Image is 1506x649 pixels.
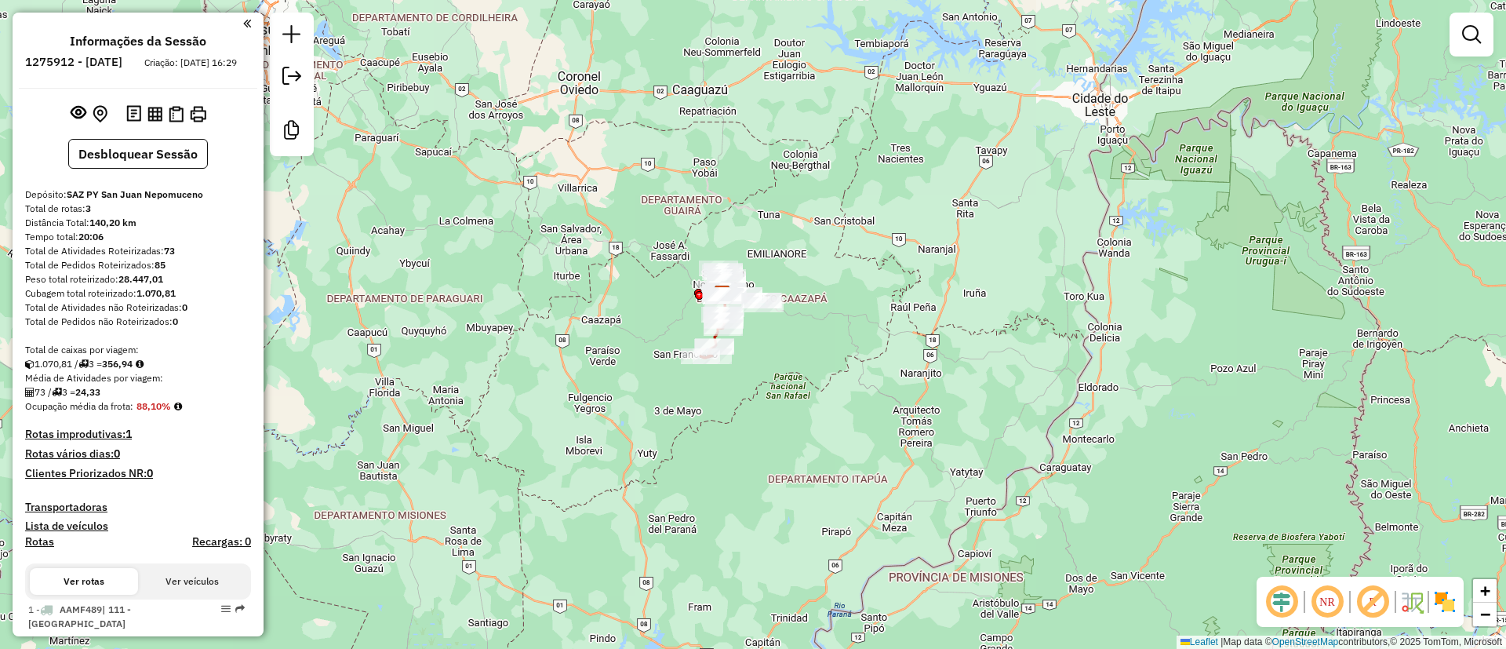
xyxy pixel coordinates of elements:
a: Zoom out [1473,603,1497,626]
h4: Clientes Priorizados NR: [25,467,251,480]
a: Exportar sessão [276,60,307,96]
strong: 356,94 [102,358,133,370]
div: Criação: [DATE] 16:29 [138,56,243,70]
span: | [1220,636,1223,647]
strong: 73 [164,245,175,257]
strong: 140,20 km [89,217,136,228]
button: Visualizar relatório de Roteirização [144,103,166,124]
a: Rotas [25,535,54,549]
a: Zoom in [1473,579,1497,603]
span: Exibir rótulo [1354,583,1391,621]
a: Leaflet [1180,636,1218,647]
div: Cubagem total roteirizado: [25,286,251,301]
div: Média de Atividades por viagem: [25,371,251,385]
div: Total de Pedidos não Roteirizados: [25,315,251,329]
div: Map data © contributors,© 2025 TomTom, Microsoft [1177,636,1506,649]
a: Nova sessão e pesquisa [276,19,307,54]
span: + [1480,581,1490,600]
h4: Informações da Sessão [70,34,206,49]
span: AAMF489 [60,603,102,615]
span: | 111 - [GEOGRAPHIC_DATA] [28,603,131,629]
div: Total de caixas por viagem: [25,343,251,357]
i: Total de rotas [78,359,89,369]
img: Exibir/Ocultar setores [1432,589,1457,614]
strong: 20:06 [78,231,104,242]
div: Total de Pedidos Roteirizados: [25,258,251,272]
strong: 24,33 [75,386,100,398]
div: Total de Atividades não Roteirizadas: [25,301,251,315]
span: 1 - [28,603,131,629]
em: Média calculada utilizando a maior ocupação (%Peso ou %Cubagem) de cada rota da sessão. Rotas cro... [174,402,182,411]
button: Ver veículos [138,568,246,595]
div: Total de rotas: [25,202,251,216]
div: 1.070,81 / 3 = [25,357,251,371]
i: Cubagem total roteirizado [25,359,35,369]
div: Distância Total: [25,216,251,230]
strong: 0 [173,315,178,327]
a: Criar modelo [276,115,307,150]
em: Opções [221,604,231,614]
h4: Rotas vários dias: [25,447,251,461]
button: Ver rotas [30,568,138,595]
button: Logs desbloquear sessão [123,102,144,126]
div: Depósito: [25,188,251,202]
h6: 1275912 - [DATE] [25,55,122,69]
h4: Lista de veículos [25,520,251,533]
span: Ocupação média da frota: [25,400,133,412]
a: OpenStreetMap [1272,636,1339,647]
a: Clique aqui para minimizar o painel [243,14,251,32]
i: Meta Caixas/viagem: 1,00 Diferença: 355,94 [136,359,144,369]
span: − [1480,604,1490,624]
strong: 85 [155,259,166,271]
span: Ocultar NR [1308,583,1346,621]
strong: 28.447,01 [118,273,163,285]
h4: Recargas: 0 [192,535,251,549]
div: Total de Atividades Roteirizadas: [25,244,251,258]
button: Exibir sessão original [67,101,89,126]
img: SAZ PY San Juan Nepomuceno [712,285,733,305]
button: Desbloquear Sessão [68,139,208,169]
button: Centralizar mapa no depósito ou ponto de apoio [89,102,111,126]
img: Fluxo de ruas [1399,589,1424,614]
strong: 0 [114,447,120,461]
button: Imprimir Rotas [187,103,209,126]
div: Peso total roteirizado: [25,272,251,286]
strong: 3 [85,202,91,214]
div: 73 / 3 = [25,385,251,399]
i: Total de rotas [52,388,62,397]
strong: 88,10% [136,400,171,412]
strong: 1.070,81 [136,287,176,299]
strong: SAZ PY San Juan Nepomuceno [67,188,203,200]
strong: 0 [147,466,153,480]
i: Total de Atividades [25,388,35,397]
h4: Transportadoras [25,501,251,514]
strong: 1 [125,427,132,441]
strong: 0 [182,301,187,313]
h4: Rotas improdutivas: [25,428,251,441]
div: Tempo total: [25,230,251,244]
span: Ocultar deslocamento [1263,583,1300,621]
a: Exibir filtros [1456,19,1487,50]
em: Rota exportada [235,604,245,614]
button: Visualizar Romaneio [166,103,187,126]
